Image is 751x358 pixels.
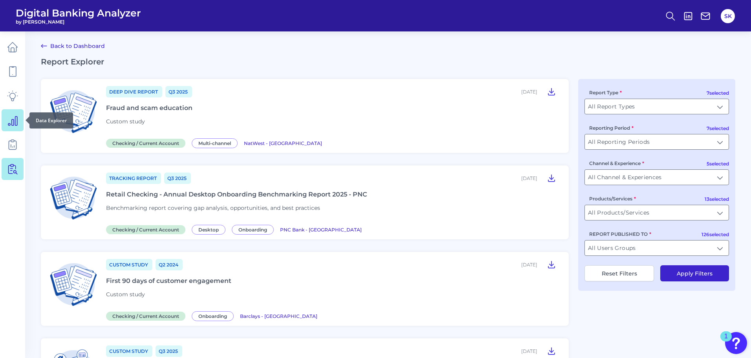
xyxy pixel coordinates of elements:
label: Products/Services [589,196,636,202]
a: Tracking Report [106,173,161,184]
a: Deep Dive Report [106,86,162,97]
a: Custom Study [106,259,152,270]
div: 1 [724,336,728,347]
a: Onboarding [192,312,237,319]
button: SK [721,9,735,23]
a: Barclays - [GEOGRAPHIC_DATA] [240,312,317,319]
a: Checking / Current Account [106,139,189,147]
span: Custom study [106,118,145,125]
a: Checking / Current Account [106,226,189,233]
a: Multi-channel [192,139,241,147]
label: REPORT PUBLISHED TO [589,231,651,237]
span: PNC Bank - [GEOGRAPHIC_DATA] [280,227,362,233]
div: First 90 days of customer engagement [106,277,231,285]
a: Onboarding [232,226,277,233]
button: Fraud and scam education [544,85,559,98]
img: Checking / Current Account [47,258,100,311]
div: [DATE] [521,175,537,181]
span: Benchmarking report covering gap analysis, opportunities, and best practices [106,204,320,211]
div: [DATE] [521,89,537,95]
button: Curinos Digital - Wave 3 BAMDLandscape - Bank of America - September 2025 [544,345,559,357]
span: Desktop [192,225,225,235]
span: Checking / Current Account [106,312,185,321]
span: Barclays - [GEOGRAPHIC_DATA] [240,313,317,319]
h2: Report Explorer [41,57,735,66]
span: by [PERSON_NAME] [16,19,141,25]
a: Q3 2025 [165,86,192,97]
img: Checking / Current Account [47,85,100,138]
a: Custom Study [106,345,152,357]
a: PNC Bank - [GEOGRAPHIC_DATA] [280,226,362,233]
a: NatWest - [GEOGRAPHIC_DATA] [244,139,322,147]
a: Q3 2025 [164,173,191,184]
img: Checking / Current Account [47,172,100,224]
label: Report Type [589,90,622,95]
span: Multi-channel [192,138,238,148]
div: Retail Checking - Annual Desktop Onboarding Benchmarking Report 2025 - PNC [106,191,367,198]
button: Open Resource Center, 1 new notification [725,332,747,354]
div: [DATE] [521,262,537,268]
span: NatWest - [GEOGRAPHIC_DATA] [244,140,322,146]
a: Q2 2024 [156,259,183,270]
button: Reset Filters [584,265,654,281]
span: Custom study [106,291,145,298]
span: Digital Banking Analyzer [16,7,141,19]
a: Desktop [192,226,229,233]
button: First 90 days of customer engagement [544,258,559,271]
button: Apply Filters [660,265,729,281]
span: Checking / Current Account [106,225,185,234]
label: Channel & Experience [589,160,644,166]
label: Reporting Period [589,125,634,131]
span: Checking / Current Account [106,139,185,148]
span: Onboarding [232,225,274,235]
div: Fraud and scam education [106,104,192,112]
a: Q3 2025 [156,345,182,357]
a: Checking / Current Account [106,312,189,319]
div: [DATE] [521,348,537,354]
a: Back to Dashboard [41,41,105,51]
span: Onboarding [192,311,234,321]
button: Retail Checking - Annual Desktop Onboarding Benchmarking Report 2025 - PNC [544,172,559,184]
div: Data Explorer [29,112,73,129]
